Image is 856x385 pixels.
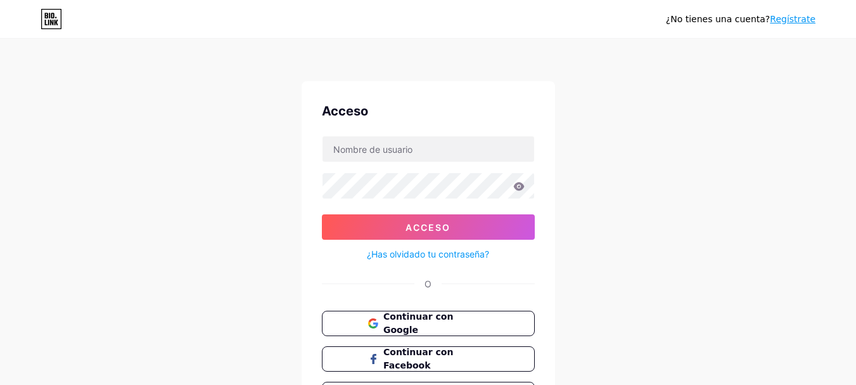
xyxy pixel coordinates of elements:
[322,214,535,240] button: Acceso
[322,346,535,372] button: Continuar con Facebook
[666,14,770,24] font: ¿No tienes una cuenta?
[322,311,535,336] button: Continuar con Google
[406,222,450,233] font: Acceso
[367,249,489,259] font: ¿Has olvidado tu contraseña?
[323,136,534,162] input: Nombre de usuario
[322,103,368,119] font: Acceso
[770,14,815,24] a: Regístrate
[425,278,431,289] font: O
[367,247,489,261] a: ¿Has olvidado tu contraseña?
[383,347,453,370] font: Continuar con Facebook
[383,311,453,335] font: Continuar con Google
